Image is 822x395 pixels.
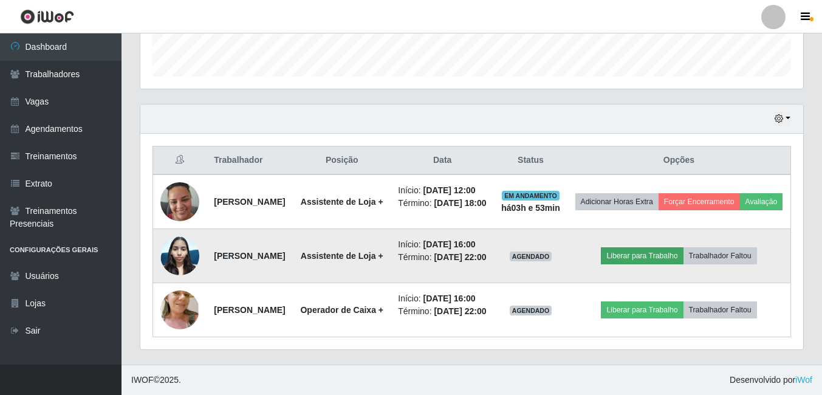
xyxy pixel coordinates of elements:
[659,193,740,210] button: Forçar Encerramento
[398,197,487,210] li: Término:
[398,292,487,305] li: Início:
[398,238,487,251] li: Início:
[398,305,487,318] li: Término:
[510,252,552,261] span: AGENDADO
[567,146,791,175] th: Opções
[494,146,567,175] th: Status
[131,374,181,386] span: © 2025 .
[434,306,486,316] time: [DATE] 22:00
[795,375,812,385] a: iWof
[730,374,812,386] span: Desenvolvido por
[207,146,293,175] th: Trabalhador
[423,294,476,303] time: [DATE] 16:00
[501,203,560,213] strong: há 03 h e 53 min
[160,273,199,346] img: 1752702642595.jpeg
[683,301,757,318] button: Trabalhador Faltou
[214,197,285,207] strong: [PERSON_NAME]
[601,301,683,318] button: Liberar para Trabalho
[434,252,486,262] time: [DATE] 22:00
[301,197,383,207] strong: Assistente de Loja +
[423,239,476,249] time: [DATE] 16:00
[391,146,494,175] th: Data
[601,247,683,264] button: Liberar para Trabalho
[214,251,285,261] strong: [PERSON_NAME]
[160,176,199,227] img: 1712933645778.jpeg
[423,185,476,195] time: [DATE] 12:00
[300,305,383,315] strong: Operador de Caixa +
[398,184,487,197] li: Início:
[575,193,659,210] button: Adicionar Horas Extra
[301,251,383,261] strong: Assistente de Loja +
[293,146,391,175] th: Posição
[683,247,757,264] button: Trabalhador Faltou
[398,251,487,264] li: Término:
[131,375,154,385] span: IWOF
[160,230,199,281] img: 1728943951553.jpeg
[739,193,783,210] button: Avaliação
[434,198,486,208] time: [DATE] 18:00
[502,191,560,201] span: EM ANDAMENTO
[214,305,285,315] strong: [PERSON_NAME]
[20,9,74,24] img: CoreUI Logo
[510,306,552,315] span: AGENDADO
